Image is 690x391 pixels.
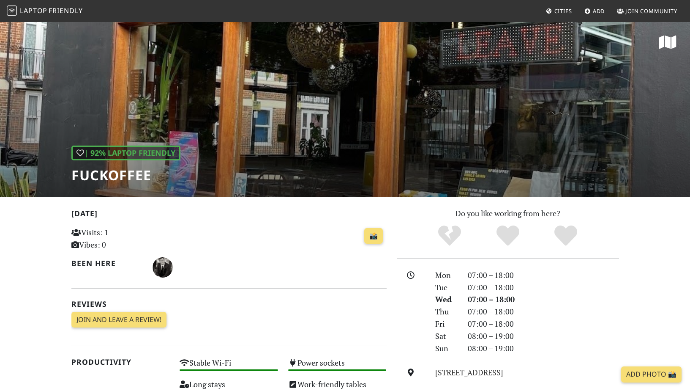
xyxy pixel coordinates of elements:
[430,306,462,318] div: Thu
[7,6,17,16] img: LaptopFriendly
[463,342,624,355] div: 08:00 – 19:00
[621,366,682,383] a: Add Photo 📸
[153,262,173,272] span: Zander Pretorius
[153,257,173,278] img: 3269-zander.jpg
[593,7,605,15] span: Add
[543,3,575,19] a: Cities
[175,356,283,377] div: Stable Wi-Fi
[463,281,624,294] div: 07:00 – 18:00
[435,367,503,377] a: [STREET_ADDRESS]
[71,226,170,251] p: Visits: 1 Vibes: 0
[614,3,681,19] a: Join Community
[364,228,383,244] a: 📸
[49,6,82,15] span: Friendly
[71,259,143,268] h2: Been here
[283,356,392,377] div: Power sockets
[430,342,462,355] div: Sun
[463,269,624,281] div: 07:00 – 18:00
[7,4,83,19] a: LaptopFriendly LaptopFriendly
[430,318,462,330] div: Fri
[71,146,180,160] div: | 92% Laptop Friendly
[20,6,47,15] span: Laptop
[430,269,462,281] div: Mon
[397,207,619,220] p: Do you like working from here?
[463,318,624,330] div: 07:00 – 18:00
[463,330,624,342] div: 08:00 – 19:00
[71,167,180,183] h1: Fuckoffee
[625,7,677,15] span: Join Community
[479,224,537,248] div: Yes
[537,224,595,248] div: Definitely!
[71,358,170,366] h2: Productivity
[463,306,624,318] div: 07:00 – 18:00
[430,330,462,342] div: Sat
[463,293,624,306] div: 07:00 – 18:00
[71,312,166,328] a: Join and leave a review!
[554,7,572,15] span: Cities
[71,300,387,308] h2: Reviews
[430,293,462,306] div: Wed
[71,209,387,221] h2: [DATE]
[581,3,608,19] a: Add
[420,224,479,248] div: No
[430,281,462,294] div: Tue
